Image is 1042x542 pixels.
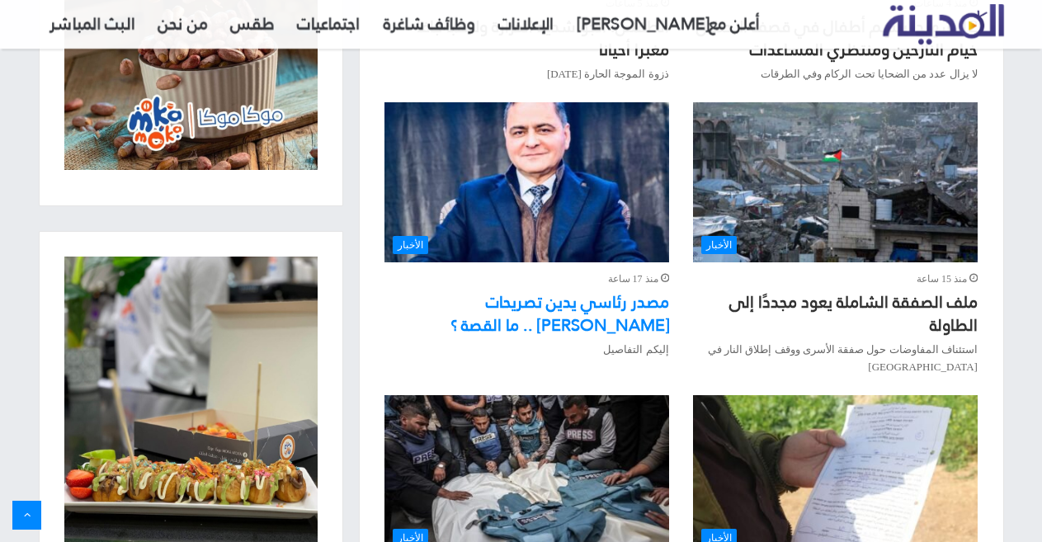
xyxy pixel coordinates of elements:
[693,65,977,82] p: لا يزال عدد من الضحايا تحت الركام وفي الطرقات
[384,341,668,358] p: إليكم التفاصيل
[450,286,669,341] a: مصدر رئاسي يدين تصريحات [PERSON_NAME] .. ما القصة ؟
[883,4,1004,45] img: تلفزيون المدينة
[384,102,668,262] img: صورة مصدر رئاسي يدين تصريحات سمير حليلة .. ما القصة ؟
[917,271,978,288] span: منذ 15 ساعة
[384,65,668,82] p: ذزوة الموجة الحارة [DATE]
[883,5,1004,45] a: تلفزيون المدينة
[608,271,669,288] span: منذ 17 ساعة
[693,102,977,262] img: صورة ملف الصفقة الشاملة يعود مجددًا إلى الطاولة
[701,236,737,254] span: الأخبار
[693,102,977,262] a: ملف الصفقة الشاملة يعود مجددًا إلى الطاولة
[729,286,978,341] a: ملف الصفقة الشاملة يعود مجددًا إلى الطاولة
[393,236,428,254] span: الأخبار
[693,341,977,375] p: استئناف المفاوضات حول صفقة الأسرى ووقف إطلاق النار في [GEOGRAPHIC_DATA]
[384,102,668,262] a: مصدر رئاسي يدين تصريحات سمير حليلة .. ما القصة ؟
